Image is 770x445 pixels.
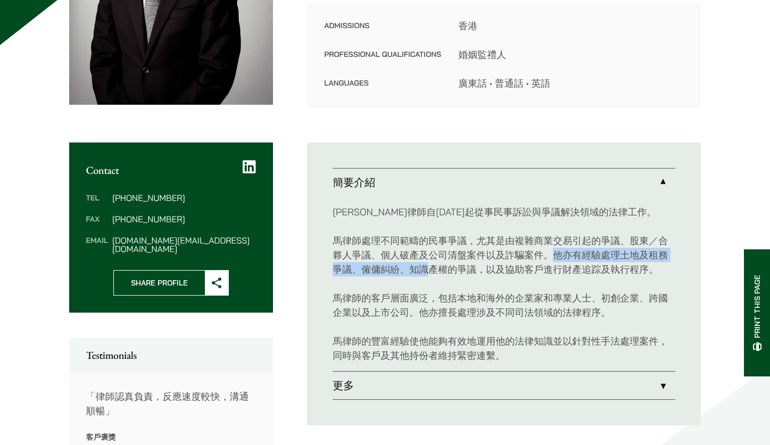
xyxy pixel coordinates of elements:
[112,236,256,253] dd: [DOMAIN_NAME][EMAIL_ADDRESS][DOMAIN_NAME]
[86,194,108,215] dt: Tel
[86,215,108,236] dt: Fax
[324,19,441,47] dt: Admissions
[458,76,684,90] dd: 廣東話 • 普通話 • 英語
[86,164,256,177] h2: Contact
[114,271,205,295] span: Share Profile
[333,233,675,276] p: 馬律師處理不同範疇的民事爭議，尤其是由複雜商業交易引起的爭議、股東／合夥人爭議、個人破產及公司清盤案件以及詐騙案件。他亦有經驗處理土地及租務爭議、僱傭糾紛、知識產權的爭議，以及協助客戶進行財產追...
[333,334,675,363] p: 馬律師的豐富經驗使他能夠有效地運用他的法律知識並以針對性手法處理案件，同時與客戶及其他持份者維持緊密連繫。
[86,432,256,442] p: 客戶褒獎
[333,205,675,219] p: [PERSON_NAME]律師自[DATE]起從事民事訴訟與爭議解決領域的法律工作。
[458,47,684,62] dd: 婚姻監禮人
[333,169,675,196] a: 簡要介紹
[243,159,256,174] a: LinkedIn
[112,215,256,223] dd: [PHONE_NUMBER]
[324,76,441,90] dt: Languages
[458,19,684,33] dd: 香港
[86,389,256,418] p: 「律師認真負責，反應速度較快，溝通順暢」
[86,236,108,253] dt: Email
[324,47,441,76] dt: Professional Qualifications
[86,349,256,362] h2: Testimonials
[113,270,229,296] button: Share Profile
[112,194,256,202] dd: [PHONE_NUMBER]
[333,291,675,320] p: 馬律師的客戶層面廣泛，包括本地和海外的企業家和專業人士、初創企業、跨國企業以及上市公司。他亦擅長處理涉及不同司法領域的法律程序。
[333,372,675,399] a: 更多
[333,196,675,371] div: 簡要介紹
